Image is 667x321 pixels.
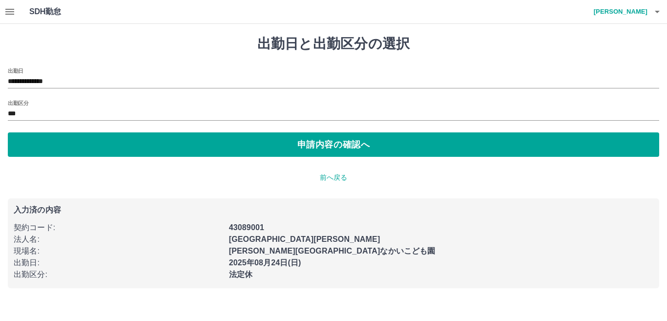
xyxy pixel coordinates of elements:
[8,132,659,157] button: 申請内容の確認へ
[14,206,653,214] p: 入力済の内容
[14,269,223,280] p: 出勤区分 :
[14,245,223,257] p: 現場名 :
[229,223,264,232] b: 43089001
[8,99,28,107] label: 出勤区分
[229,258,301,267] b: 2025年08月24日(日)
[14,234,223,245] p: 法人名 :
[229,270,252,278] b: 法定休
[8,36,659,52] h1: 出勤日と出勤区分の選択
[14,257,223,269] p: 出勤日 :
[8,172,659,183] p: 前へ戻る
[229,235,380,243] b: [GEOGRAPHIC_DATA][PERSON_NAME]
[8,67,23,74] label: 出勤日
[229,247,436,255] b: [PERSON_NAME][GEOGRAPHIC_DATA]なかいこども園
[14,222,223,234] p: 契約コード :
